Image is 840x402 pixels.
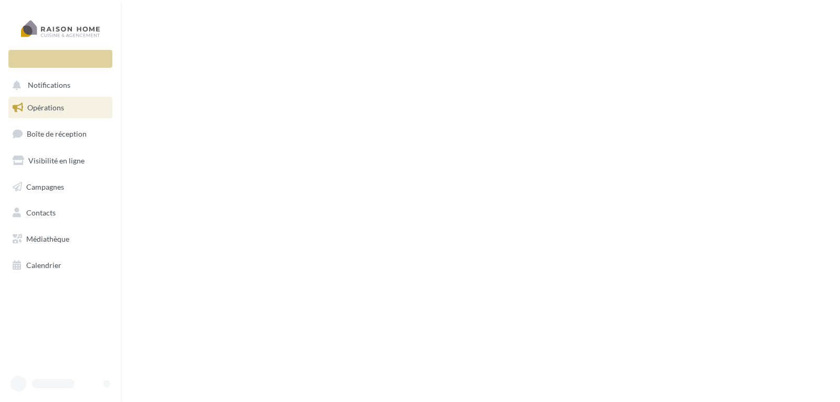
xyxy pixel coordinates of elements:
[27,129,87,138] span: Boîte de réception
[6,254,114,276] a: Calendrier
[28,81,70,90] span: Notifications
[26,261,61,270] span: Calendrier
[8,50,112,68] div: Nouvelle campagne
[28,156,85,165] span: Visibilité en ligne
[6,97,114,119] a: Opérations
[26,182,64,191] span: Campagnes
[6,228,114,250] a: Médiathèque
[6,122,114,145] a: Boîte de réception
[26,234,69,243] span: Médiathèque
[6,202,114,224] a: Contacts
[6,150,114,172] a: Visibilité en ligne
[26,208,56,217] span: Contacts
[6,176,114,198] a: Campagnes
[27,103,64,112] span: Opérations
